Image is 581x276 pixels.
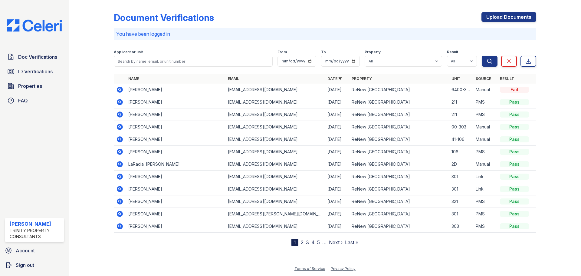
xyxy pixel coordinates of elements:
[473,84,497,96] td: Manual
[349,96,449,108] td: ReNew [GEOGRAPHIC_DATA]
[321,50,326,55] label: To
[352,76,372,81] a: Property
[500,223,529,229] div: Pass
[451,76,461,81] a: Unit
[325,208,349,220] td: [DATE]
[126,108,225,121] td: [PERSON_NAME]
[225,108,325,121] td: [EMAIL_ADDRESS][DOMAIN_NAME]
[365,50,381,55] label: Property
[473,171,497,183] td: Link
[349,108,449,121] td: ReNew [GEOGRAPHIC_DATA]
[473,108,497,121] td: PMS
[473,146,497,158] td: PMS
[116,30,534,38] p: You have been logged in
[449,146,473,158] td: 106
[449,84,473,96] td: 6400-303
[327,266,329,271] div: |
[500,136,529,142] div: Pass
[449,121,473,133] td: 00-303
[500,87,529,93] div: Fail
[327,76,342,81] a: Date ▼
[277,50,287,55] label: From
[18,53,57,61] span: Doc Verifications
[325,84,349,96] td: [DATE]
[500,174,529,180] div: Pass
[500,211,529,217] div: Pass
[126,195,225,208] td: [PERSON_NAME]
[349,220,449,233] td: ReNew [GEOGRAPHIC_DATA]
[500,161,529,167] div: Pass
[447,50,458,55] label: Result
[500,186,529,192] div: Pass
[228,76,239,81] a: Email
[325,158,349,171] td: [DATE]
[225,171,325,183] td: [EMAIL_ADDRESS][DOMAIN_NAME]
[325,108,349,121] td: [DATE]
[349,146,449,158] td: ReNew [GEOGRAPHIC_DATA]
[449,195,473,208] td: 321
[126,208,225,220] td: [PERSON_NAME]
[18,68,53,75] span: ID Verifications
[225,121,325,133] td: [EMAIL_ADDRESS][DOMAIN_NAME]
[126,171,225,183] td: [PERSON_NAME]
[126,96,225,108] td: [PERSON_NAME]
[500,76,514,81] a: Result
[473,183,497,195] td: Link
[449,96,473,108] td: 211
[473,133,497,146] td: Manual
[2,259,67,271] a: Sign out
[306,239,309,245] a: 3
[500,99,529,105] div: Pass
[114,12,214,23] div: Document Verifications
[294,266,325,271] a: Terms of Service
[225,183,325,195] td: [EMAIL_ADDRESS][DOMAIN_NAME]
[225,208,325,220] td: [EMAIL_ADDRESS][PERSON_NAME][DOMAIN_NAME]
[345,239,358,245] a: Last »
[10,220,62,228] div: [PERSON_NAME]
[349,183,449,195] td: ReNew [GEOGRAPHIC_DATA]
[325,133,349,146] td: [DATE]
[301,239,304,245] a: 2
[126,84,225,96] td: [PERSON_NAME]
[2,244,67,257] a: Account
[225,158,325,171] td: [EMAIL_ADDRESS][DOMAIN_NAME]
[325,220,349,233] td: [DATE]
[126,146,225,158] td: [PERSON_NAME]
[473,220,497,233] td: PMS
[225,96,325,108] td: [EMAIL_ADDRESS][DOMAIN_NAME]
[331,266,356,271] a: Privacy Policy
[5,95,64,107] a: FAQ
[349,171,449,183] td: ReNew [GEOGRAPHIC_DATA]
[349,158,449,171] td: ReNew [GEOGRAPHIC_DATA]
[349,133,449,146] td: ReNew [GEOGRAPHIC_DATA]
[225,133,325,146] td: [EMAIL_ADDRESS][DOMAIN_NAME]
[473,158,497,171] td: Manual
[225,84,325,96] td: [EMAIL_ADDRESS][DOMAIN_NAME]
[329,239,343,245] a: Next ›
[5,65,64,78] a: ID Verifications
[126,133,225,146] td: [PERSON_NAME]
[325,195,349,208] td: [DATE]
[225,220,325,233] td: [EMAIL_ADDRESS][DOMAIN_NAME]
[449,108,473,121] td: 211
[325,121,349,133] td: [DATE]
[349,195,449,208] td: ReNew [GEOGRAPHIC_DATA]
[473,195,497,208] td: PMS
[449,220,473,233] td: 303
[126,158,225,171] td: LaRacial [PERSON_NAME]
[500,149,529,155] div: Pass
[449,158,473,171] td: 2D
[114,50,143,55] label: Applicant or unit
[449,208,473,220] td: 301
[114,56,273,67] input: Search by name, email, or unit number
[126,183,225,195] td: [PERSON_NAME]
[449,133,473,146] td: 41-106
[225,195,325,208] td: [EMAIL_ADDRESS][DOMAIN_NAME]
[473,208,497,220] td: PMS
[473,96,497,108] td: PMS
[325,146,349,158] td: [DATE]
[325,183,349,195] td: [DATE]
[325,96,349,108] td: [DATE]
[349,208,449,220] td: ReNew [GEOGRAPHIC_DATA]
[476,76,491,81] a: Source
